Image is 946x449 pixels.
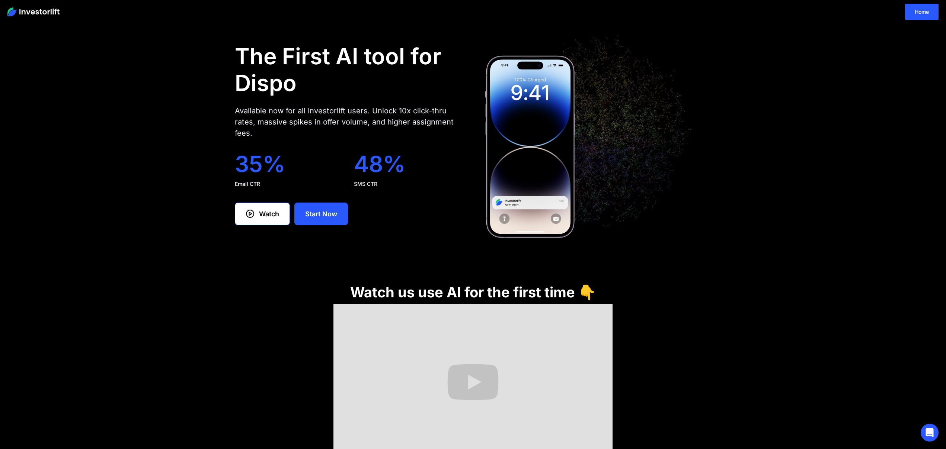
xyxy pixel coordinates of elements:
[259,209,279,219] div: Watch
[294,203,348,225] a: Start Now
[235,105,461,139] div: Available now for all Investorlift users. Unlock 10x click-thru rates, massive spikes in offer vo...
[235,151,342,177] div: 35%
[235,180,342,188] div: Email CTR
[350,284,596,300] h1: Watch us use AI for the first time 👇
[354,151,461,177] div: 48%
[305,209,337,219] div: Start Now
[235,203,290,225] a: Watch
[354,180,461,188] div: SMS CTR
[905,4,939,20] a: Home
[235,43,461,96] h1: The First AI tool for Dispo
[921,424,939,442] div: Open Intercom Messenger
